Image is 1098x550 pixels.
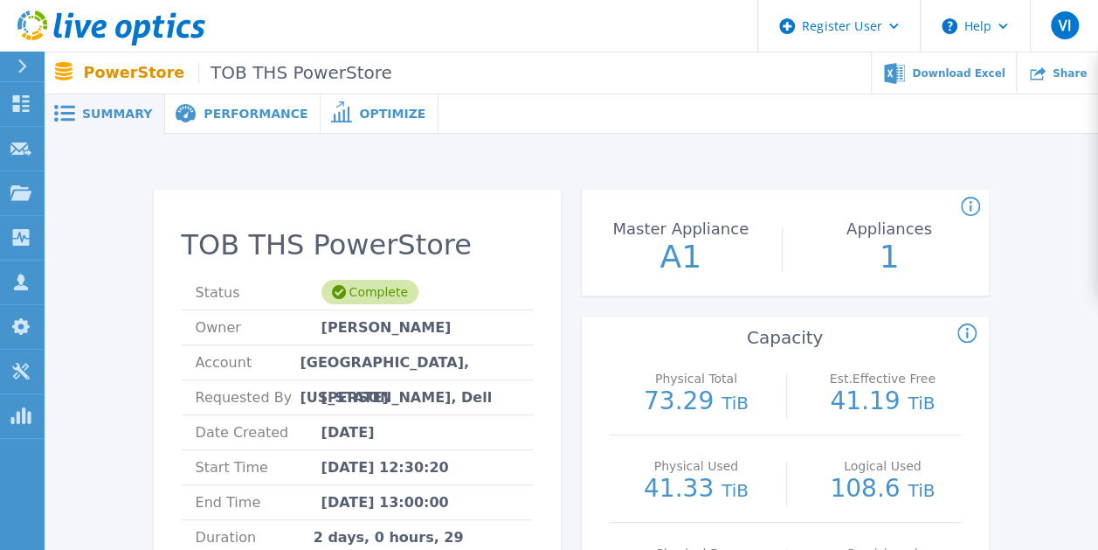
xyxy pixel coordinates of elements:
p: 73.29 [618,389,775,415]
h2: TOB THS PowerStore [182,229,533,261]
span: VI [1058,18,1070,32]
span: Requested By [196,380,321,414]
p: 41.33 [618,477,775,503]
span: [DATE] [321,415,375,449]
span: Status [196,275,321,310]
p: PowerStore [84,63,392,83]
span: Download Excel [912,68,1005,79]
span: TiB [908,480,935,501]
span: Optimize [359,108,425,120]
span: [PERSON_NAME], Dell [321,380,493,414]
p: A1 [583,241,778,273]
p: Est.Effective Free [809,372,956,385]
p: Physical Total [622,372,770,385]
span: Owner [196,310,321,345]
span: TiB [722,393,749,414]
p: Master Appliance [587,221,774,237]
span: Date Created [196,415,321,449]
span: Share [1053,68,1087,79]
span: Performance [204,108,307,120]
span: [DATE] 12:30:20 [321,450,449,484]
span: [GEOGRAPHIC_DATA], [US_STATE] [300,345,518,379]
span: TiB [908,393,935,414]
span: TOB THS PowerStore [198,63,391,83]
p: 108.6 [805,477,961,503]
p: Logical Used [809,460,956,472]
span: Summary [82,108,152,120]
span: Start Time [196,450,321,484]
p: 1 [791,241,987,273]
p: Appliances [796,221,983,237]
span: Account [196,345,300,379]
span: TiB [722,480,749,501]
span: [PERSON_NAME] [321,310,452,345]
div: Complete [321,280,418,304]
p: Physical Used [622,460,770,472]
span: End Time [196,485,321,519]
span: [DATE] 13:00:00 [321,485,449,519]
p: 41.19 [805,389,961,415]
